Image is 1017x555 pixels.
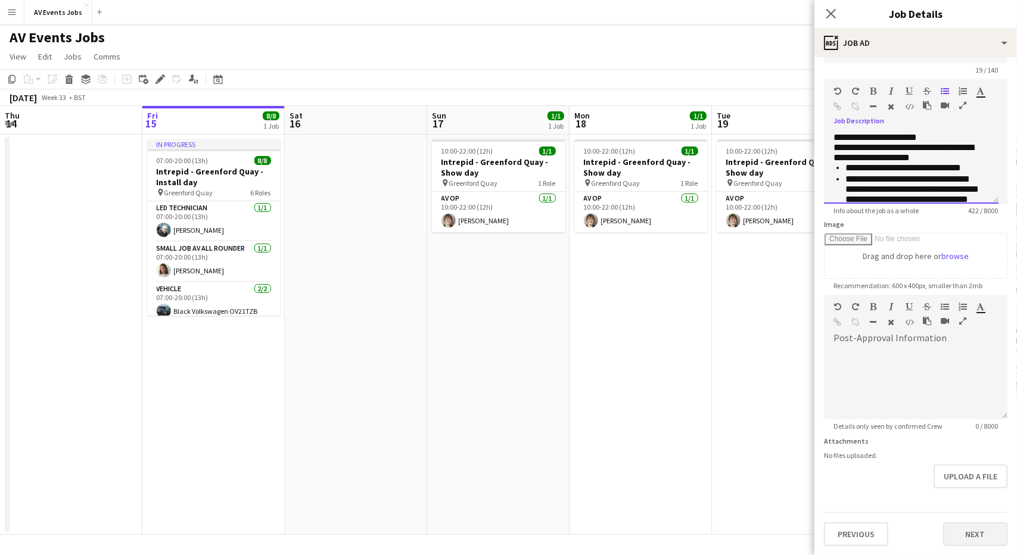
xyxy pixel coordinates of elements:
h3: Job Details [814,6,1017,21]
app-card-role: AV Op1/110:00-22:00 (12h)[PERSON_NAME] [432,192,565,232]
button: Unordered List [941,302,949,311]
h1: AV Events Jobs [10,29,105,46]
button: Paste as plain text [923,101,931,110]
span: 10:00-22:00 (12h) [441,146,493,155]
span: 422 / 8000 [959,206,1007,215]
span: Greenford Quay [164,188,213,197]
span: Tue [717,110,730,121]
button: Undo [833,86,842,96]
button: Next [943,522,1007,546]
div: No files uploaded. [824,451,1007,460]
span: 1/1 [548,111,564,120]
button: Clear Formatting [887,317,895,327]
button: Text Color [976,86,985,96]
button: Redo [851,302,860,311]
button: AV Events Jobs [24,1,92,24]
a: Jobs [59,49,86,64]
button: Paste as plain text [923,316,931,326]
button: Previous [824,522,888,546]
button: Horizontal Line [869,317,878,327]
button: Undo [833,302,842,311]
span: View [10,51,26,62]
span: Greenford Quay [592,179,640,188]
button: Italic [887,86,895,96]
span: 16 [288,117,303,130]
app-job-card: In progress07:00-20:00 (13h)8/8Intrepid - Greenford Quay - Install day Greenford Quay6 RolesLED T... [147,139,281,316]
app-job-card: 10:00-22:00 (12h)1/1Intrepid - Greenford Quay - Show day Greenford Quay1 RoleAV Op1/110:00-22:00 ... [432,139,565,232]
span: 17 [430,117,446,130]
span: 10:00-22:00 (12h) [726,146,778,155]
button: Ordered List [959,86,967,96]
span: Mon [574,110,590,121]
button: Clear Formatting [887,102,895,111]
span: 8/8 [254,156,271,165]
span: 1/1 [682,146,698,155]
span: 15 [145,117,158,130]
span: Sat [290,110,303,121]
span: Details only seen by confirmed Crew [824,422,952,431]
button: Fullscreen [959,101,967,110]
div: 1 Job [548,121,564,130]
h3: Intrepid - Greenford Quay - Install day [147,166,281,188]
div: 1 Job [263,121,279,130]
button: Strikethrough [923,302,931,311]
button: Horizontal Line [869,102,878,111]
span: Info about the job as a whole [824,206,928,215]
div: 10:00-22:00 (12h)1/1Intrepid - Greenford Quay - Show day Greenford Quay1 RoleAV Op1/110:00-22:00 ... [574,139,708,232]
span: 10:00-22:00 (12h) [584,146,636,155]
app-job-card: 10:00-22:00 (12h)1/1Intrepid - Greenford Quay - Show day Greenford Quay1 RoleAV Op1/110:00-22:00 ... [717,139,850,232]
app-card-role: AV Op1/110:00-22:00 (12h)[PERSON_NAME] [717,192,850,232]
span: 18 [573,117,590,130]
button: Bold [869,302,878,311]
span: 1/1 [690,111,707,120]
div: BST [74,93,86,102]
h3: Intrepid - Greenford Quay - Show day [717,157,850,178]
button: Italic [887,302,895,311]
button: HTML Code [905,317,913,327]
span: Sun [432,110,446,121]
a: View [5,49,31,64]
button: Unordered List [941,86,949,96]
span: 1 Role [539,179,556,188]
span: Greenford Quay [734,179,783,188]
h3: Intrepid - Greenford Quay - Show day [574,157,708,178]
span: 6 Roles [251,188,271,197]
button: Fullscreen [959,316,967,326]
button: Text Color [976,302,985,311]
button: Insert video [941,316,949,326]
button: Insert video [941,101,949,110]
button: HTML Code [905,102,913,111]
button: Redo [851,86,860,96]
div: In progress [147,139,281,149]
span: Edit [38,51,52,62]
span: Recommendation: 600 x 400px, smaller than 2mb [824,281,992,290]
span: Week 33 [39,93,69,102]
span: Thu [5,110,20,121]
span: 19 [715,117,730,130]
app-card-role: AV Op1/110:00-22:00 (12h)[PERSON_NAME] [574,192,708,232]
span: 1/1 [539,146,556,155]
button: Underline [905,86,913,96]
span: 0 / 8000 [966,422,1007,431]
span: 14 [3,117,20,130]
span: Fri [147,110,158,121]
app-card-role: Vehicle2/207:00-20:00 (13h)Black Volkswagen OV21TZB [147,282,281,340]
app-card-role: LED Technician1/107:00-20:00 (13h)[PERSON_NAME] [147,201,281,242]
a: Comms [89,49,125,64]
label: Attachments [824,436,869,445]
span: Comms [94,51,120,62]
button: Ordered List [959,302,967,311]
span: Greenford Quay [449,179,498,188]
div: [DATE] [10,92,37,104]
span: 19 / 140 [966,66,1007,74]
span: Jobs [64,51,82,62]
button: Underline [905,302,913,311]
div: Job Ad [814,29,1017,57]
span: 07:00-20:00 (13h) [157,156,209,165]
span: 8/8 [263,111,279,120]
button: Upload a file [934,464,1007,488]
div: 1 Job [691,121,706,130]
